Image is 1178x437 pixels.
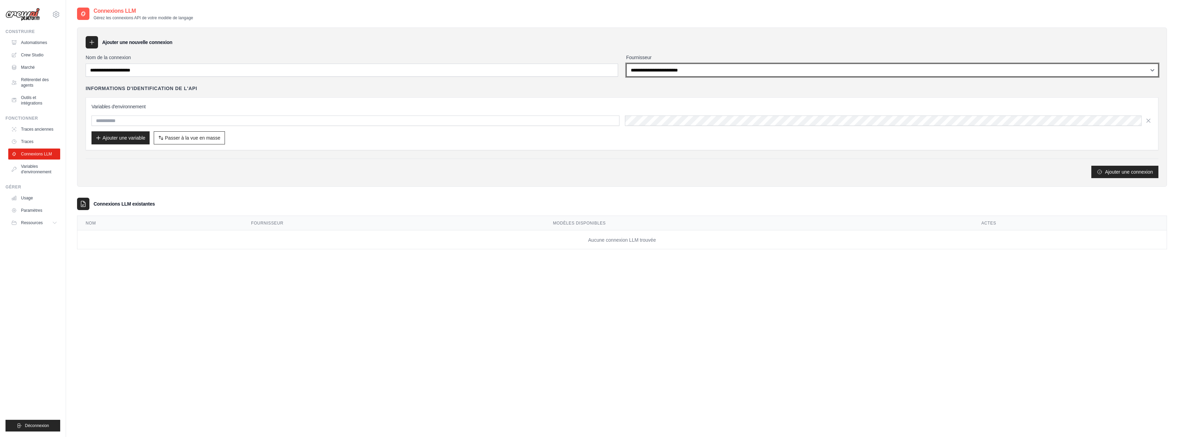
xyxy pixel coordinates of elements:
[8,92,60,109] a: Outils et intégrations
[6,420,60,431] button: Déconnexion
[8,217,60,228] button: Ressources
[8,74,60,91] a: Référentiel des agents
[6,185,21,189] font: Gérer
[553,221,606,226] font: Modèles disponibles
[6,116,38,121] font: Fonctionner
[8,149,60,160] a: Connexions LLM
[21,164,51,174] font: Variables d'environnement
[94,201,155,207] font: Connexions LLM existantes
[8,50,60,61] a: Crew Studio
[165,135,220,141] font: Passer à la vue en masse
[21,208,42,213] font: Paramètres
[86,221,96,226] font: Nom
[102,135,145,141] font: Ajouter une variable
[1105,169,1153,175] font: Ajouter une connexion
[21,220,43,225] font: Ressources
[86,55,131,60] font: Nom de la connexion
[6,29,35,34] font: Construire
[21,65,35,70] font: Marché
[21,196,33,200] font: Usage
[8,205,60,216] a: Paramètres
[102,40,172,45] font: Ajouter une nouvelle connexion
[21,77,49,88] font: Référentiel des agents
[1091,166,1158,178] button: Ajouter une connexion
[6,8,40,21] img: Logo
[25,423,49,428] font: Déconnexion
[94,8,136,14] font: Connexions LLM
[94,15,193,20] font: Gérez les connexions API de votre modèle de langage
[154,131,225,144] button: Passer à la vue en masse
[981,221,996,226] font: Actes
[626,55,652,60] font: Fournisseur
[8,62,60,73] a: Marché
[8,136,60,147] a: Traces
[8,124,60,135] a: Traces anciennes
[21,53,43,57] font: Crew Studio
[86,86,197,91] font: Informations d'identification de l'API
[588,237,656,243] font: Aucune connexion LLM trouvée
[251,221,283,226] font: Fournisseur
[21,40,47,45] font: Automatismes
[21,152,52,156] font: Connexions LLM
[21,139,33,144] font: Traces
[91,104,145,109] font: Variables d'environnement
[8,193,60,204] a: Usage
[91,131,150,144] button: Ajouter une variable
[8,161,60,177] a: Variables d'environnement
[21,95,42,106] font: Outils et intégrations
[21,127,53,132] font: Traces anciennes
[8,37,60,48] a: Automatismes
